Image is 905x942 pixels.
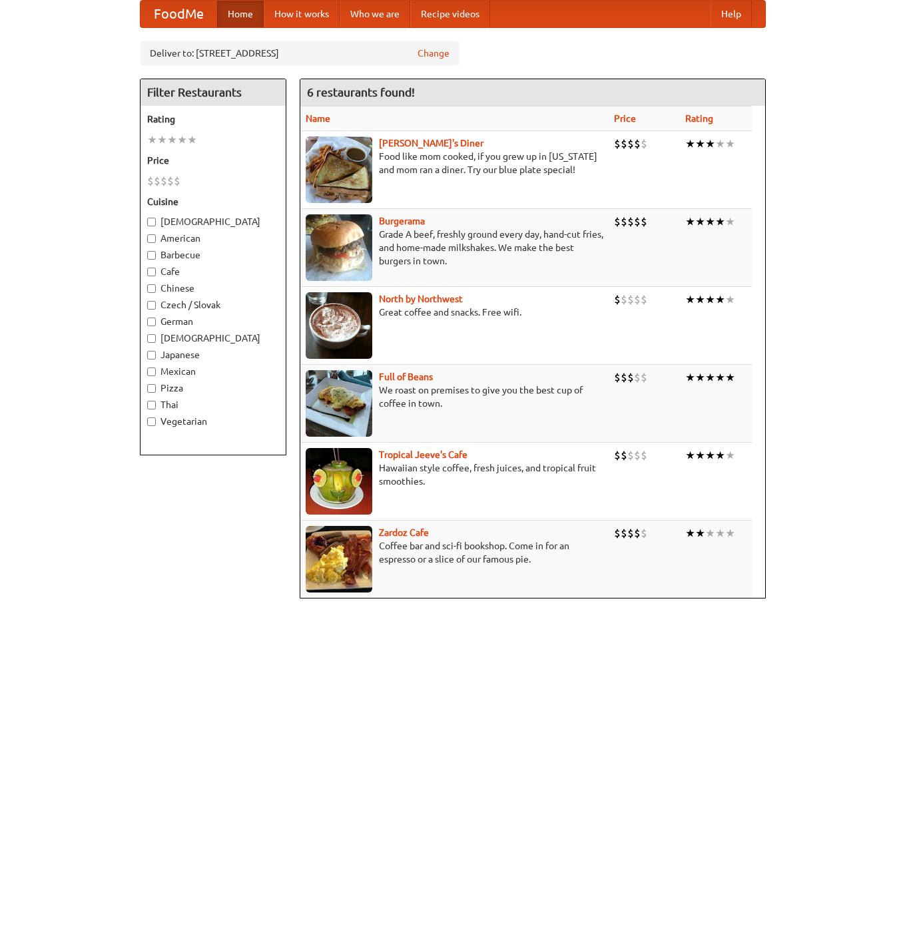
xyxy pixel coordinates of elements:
[147,132,157,147] li: ★
[147,234,156,243] input: American
[306,461,603,488] p: Hawaiian style coffee, fresh juices, and tropical fruit smoothies.
[187,132,197,147] li: ★
[614,370,621,385] li: $
[725,136,735,151] li: ★
[379,527,429,538] a: Zardoz Cafe
[140,41,459,65] div: Deliver to: [STREET_ADDRESS]
[147,334,156,343] input: [DEMOGRAPHIC_DATA]
[147,284,156,293] input: Chinese
[147,232,279,245] label: American
[627,292,634,307] li: $
[725,214,735,229] li: ★
[715,292,725,307] li: ★
[147,282,279,295] label: Chinese
[379,216,425,226] a: Burgerama
[705,136,715,151] li: ★
[174,174,180,188] li: $
[627,370,634,385] li: $
[725,448,735,463] li: ★
[621,448,627,463] li: $
[641,214,647,229] li: $
[306,383,603,410] p: We roast on premises to give you the best cup of coffee in town.
[379,371,433,382] a: Full of Beans
[306,228,603,268] p: Grade A beef, freshly ground every day, hand-cut fries, and home-made milkshakes. We make the bes...
[147,351,156,359] input: Japanese
[614,113,636,124] a: Price
[340,1,410,27] a: Who we are
[685,214,695,229] li: ★
[147,251,156,260] input: Barbecue
[627,214,634,229] li: $
[705,526,715,541] li: ★
[306,306,603,319] p: Great coffee and snacks. Free wifi.
[147,417,156,426] input: Vegetarian
[147,401,156,409] input: Thai
[685,526,695,541] li: ★
[621,136,627,151] li: $
[147,265,279,278] label: Cafe
[379,294,463,304] a: North by Northwest
[264,1,340,27] a: How it works
[306,292,372,359] img: north.jpg
[147,348,279,361] label: Japanese
[167,132,177,147] li: ★
[627,136,634,151] li: $
[306,136,372,203] img: sallys.jpg
[685,113,713,124] a: Rating
[217,1,264,27] a: Home
[306,214,372,281] img: burgerama.jpg
[147,268,156,276] input: Cafe
[641,370,647,385] li: $
[695,370,705,385] li: ★
[306,539,603,566] p: Coffee bar and sci-fi bookshop. Come in for an espresso or a slice of our famous pie.
[177,132,187,147] li: ★
[141,79,286,106] h4: Filter Restaurants
[715,214,725,229] li: ★
[147,174,154,188] li: $
[715,526,725,541] li: ★
[157,132,167,147] li: ★
[621,370,627,385] li: $
[306,370,372,437] img: beans.jpg
[379,449,467,460] b: Tropical Jeeve's Cafe
[634,526,641,541] li: $
[147,318,156,326] input: German
[306,526,372,592] img: zardoz.jpg
[634,292,641,307] li: $
[705,292,715,307] li: ★
[634,214,641,229] li: $
[641,292,647,307] li: $
[614,526,621,541] li: $
[147,398,279,411] label: Thai
[306,150,603,176] p: Food like mom cooked, if you grew up in [US_STATE] and mom ran a diner. Try our blue plate special!
[705,370,715,385] li: ★
[307,86,415,99] ng-pluralize: 6 restaurants found!
[715,370,725,385] li: ★
[147,332,279,345] label: [DEMOGRAPHIC_DATA]
[634,448,641,463] li: $
[147,215,279,228] label: [DEMOGRAPHIC_DATA]
[634,136,641,151] li: $
[695,136,705,151] li: ★
[685,448,695,463] li: ★
[695,292,705,307] li: ★
[715,448,725,463] li: ★
[147,365,279,378] label: Mexican
[705,448,715,463] li: ★
[160,174,167,188] li: $
[147,367,156,376] input: Mexican
[147,384,156,393] input: Pizza
[167,174,174,188] li: $
[141,1,217,27] a: FoodMe
[695,448,705,463] li: ★
[621,214,627,229] li: $
[725,370,735,385] li: ★
[725,292,735,307] li: ★
[147,218,156,226] input: [DEMOGRAPHIC_DATA]
[695,526,705,541] li: ★
[306,448,372,515] img: jeeves.jpg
